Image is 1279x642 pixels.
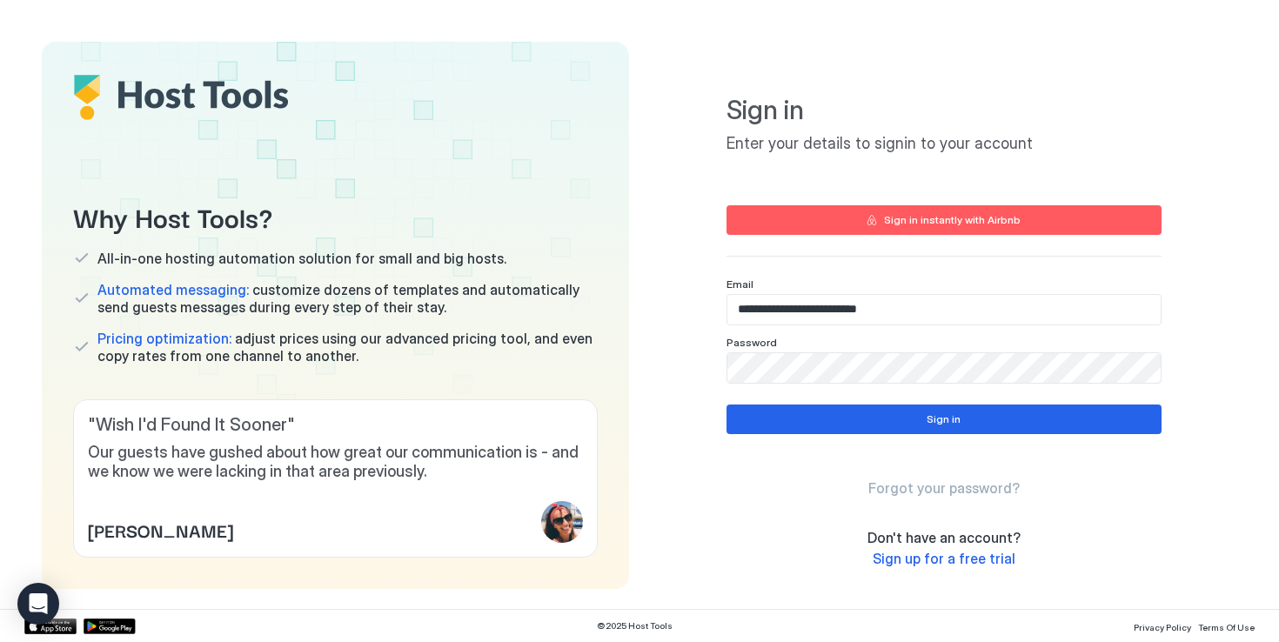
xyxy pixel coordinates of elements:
[927,411,961,427] div: Sign in
[727,405,1162,434] button: Sign in
[727,134,1162,154] span: Enter your details to signin to your account
[84,619,136,634] a: Google Play Store
[727,336,777,349] span: Password
[727,295,1161,324] input: Input Field
[868,479,1020,498] a: Forgot your password?
[1134,622,1191,632] span: Privacy Policy
[727,278,753,291] span: Email
[1134,617,1191,635] a: Privacy Policy
[1198,622,1255,632] span: Terms Of Use
[97,281,249,298] span: Automated messaging:
[727,205,1162,235] button: Sign in instantly with Airbnb
[24,619,77,634] a: App Store
[873,550,1015,568] a: Sign up for a free trial
[88,414,583,436] span: " Wish I'd Found It Sooner "
[88,517,233,543] span: [PERSON_NAME]
[88,443,583,482] span: Our guests have gushed about how great our communication is - and we know we were lacking in that...
[97,250,506,267] span: All-in-one hosting automation solution for small and big hosts.
[97,330,598,364] span: adjust prices using our advanced pricing tool, and even copy rates from one channel to another.
[868,479,1020,497] span: Forgot your password?
[1198,617,1255,635] a: Terms Of Use
[73,197,598,236] span: Why Host Tools?
[867,529,1021,546] span: Don't have an account?
[17,583,59,625] div: Open Intercom Messenger
[97,330,231,347] span: Pricing optimization:
[541,501,583,543] div: profile
[884,212,1021,228] div: Sign in instantly with Airbnb
[597,620,673,632] span: © 2025 Host Tools
[727,94,1162,127] span: Sign in
[97,281,598,316] span: customize dozens of templates and automatically send guests messages during every step of their s...
[727,353,1161,383] input: Input Field
[873,550,1015,567] span: Sign up for a free trial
